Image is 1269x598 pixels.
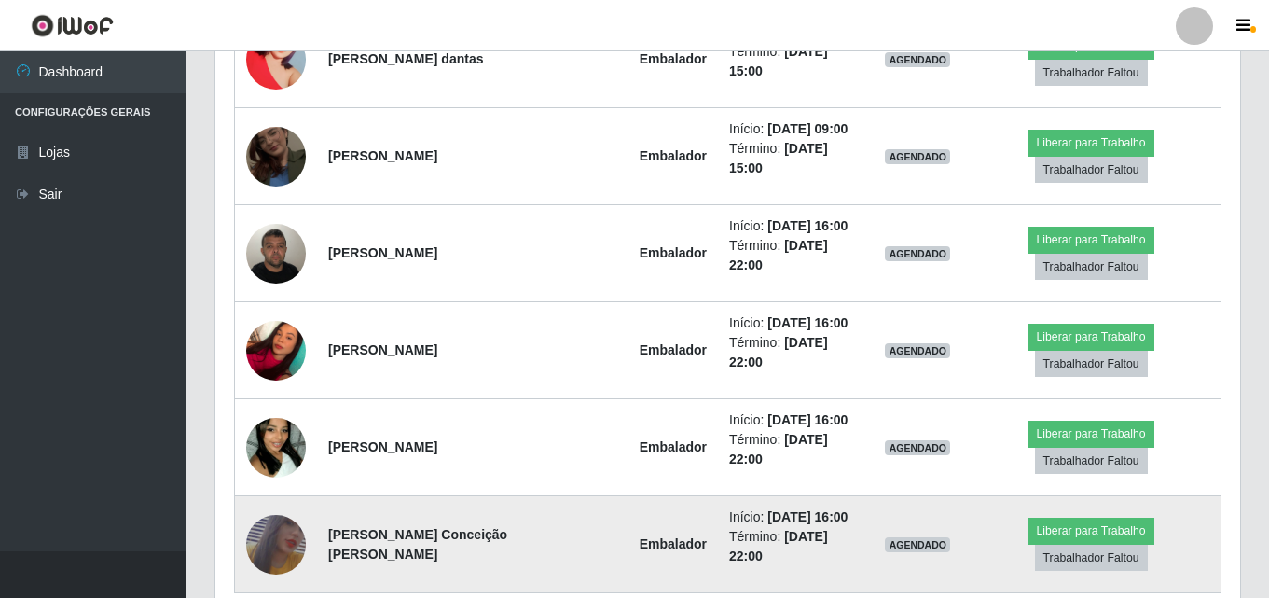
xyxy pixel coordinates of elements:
li: Início: [729,119,862,139]
time: [DATE] 16:00 [767,218,848,233]
button: Liberar para Trabalho [1028,130,1153,156]
strong: [PERSON_NAME] [328,148,437,163]
button: Trabalhador Faltou [1035,157,1148,183]
img: 1756742293072.jpeg [246,104,306,210]
img: 1714957062897.jpeg [246,214,306,293]
li: Início: [729,313,862,333]
li: Término: [729,333,862,372]
strong: [PERSON_NAME] dantas [328,51,483,66]
li: Término: [729,139,862,178]
time: [DATE] 16:00 [767,509,848,524]
li: Início: [729,508,862,527]
strong: Embalador [640,342,707,357]
span: AGENDADO [885,246,950,261]
strong: [PERSON_NAME] [328,439,437,454]
button: Trabalhador Faltou [1035,545,1148,571]
img: CoreUI Logo [31,14,114,37]
li: Término: [729,430,862,469]
strong: Embalador [640,245,707,260]
li: Término: [729,42,862,81]
span: AGENDADO [885,343,950,358]
strong: Embalador [640,148,707,163]
li: Início: [729,410,862,430]
strong: Embalador [640,51,707,66]
img: 1718807119279.jpeg [246,7,306,113]
strong: Embalador [640,439,707,454]
button: Liberar para Trabalho [1028,518,1153,544]
img: 1743267805927.jpeg [246,395,306,501]
strong: [PERSON_NAME] [328,245,437,260]
span: AGENDADO [885,537,950,552]
time: [DATE] 16:00 [767,315,848,330]
img: 1733184056200.jpeg [246,311,306,390]
button: Liberar para Trabalho [1028,324,1153,350]
strong: [PERSON_NAME] [328,342,437,357]
button: Trabalhador Faltou [1035,448,1148,474]
button: Trabalhador Faltou [1035,60,1148,86]
time: [DATE] 16:00 [767,412,848,427]
span: AGENDADO [885,149,950,164]
li: Início: [729,216,862,236]
li: Término: [729,527,862,566]
strong: Embalador [640,536,707,551]
span: AGENDADO [885,52,950,67]
button: Trabalhador Faltou [1035,351,1148,377]
button: Trabalhador Faltou [1035,254,1148,280]
img: 1755485797079.jpeg [246,501,306,588]
button: Liberar para Trabalho [1028,421,1153,447]
time: [DATE] 09:00 [767,121,848,136]
button: Liberar para Trabalho [1028,227,1153,253]
span: AGENDADO [885,440,950,455]
strong: [PERSON_NAME] Conceição [PERSON_NAME] [328,527,507,562]
li: Término: [729,236,862,275]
